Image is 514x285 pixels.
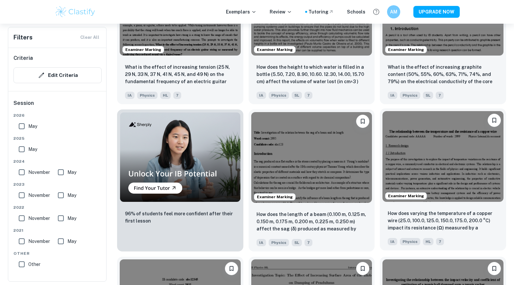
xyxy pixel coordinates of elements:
span: SL [292,92,302,99]
span: Examiner Marking [254,47,295,53]
span: 2024 [13,158,102,164]
span: Examiner Marking [385,193,427,199]
span: HL [160,92,171,99]
a: Examiner MarkingBookmarkHow does varying the temperature of a copper wire (25.0, 100.0, 125.0, 15... [380,109,506,251]
span: Physics [137,92,158,99]
button: Help and Feedback [371,6,382,17]
span: Examiner Marking [254,194,295,200]
span: 2021 [13,227,102,233]
img: Physics IA example thumbnail: How does the length of a beam (0.100 m, [251,112,372,203]
span: May [67,192,76,199]
span: 2022 [13,204,102,210]
p: 96% of students feel more confident after their first lesson [125,210,235,225]
span: November [28,238,50,245]
a: Examiner MarkingBookmarkHow does the length of a beam (0.100 m, 0.125 m, 0.150 m, 0.175 m, 0.200 ... [249,109,375,251]
span: November [28,169,50,176]
span: IA [388,238,397,245]
button: Bookmark [488,114,501,127]
p: How does the height to which water is filled in a bottle (5.50, 7.20, 8.90, 10.60. 12.30, 14.00, ... [257,63,367,86]
span: May [28,123,37,130]
span: 7 [173,92,181,99]
a: Tutoring [308,8,334,15]
p: How does varying the temperature of a copper wire (25.0, 100.0, 125.0, 150.0, 175.0, 200.0 °C) im... [388,210,498,232]
span: May [67,215,76,222]
span: Examiner Marking [385,47,427,53]
span: HL [423,238,433,245]
button: AM [387,5,400,18]
span: IA [388,92,397,99]
button: Bookmark [356,115,369,128]
a: Thumbnail96% of students feel more confident after their first lesson [117,109,243,251]
span: Other [13,250,102,256]
span: 7 [305,239,312,246]
a: Schools [347,8,365,15]
p: What is the effect of increasing graphite content (50%, 55%, 60%, 63%, 71%, 74%, and 79%) on the ... [388,63,498,86]
h6: Session [13,99,102,112]
img: Thumbnail [120,112,241,202]
span: IA [257,239,266,246]
span: 2026 [13,112,102,118]
span: May [28,146,37,153]
img: Clastify logo [55,5,96,18]
span: Physics [269,92,289,99]
span: May [67,238,76,245]
button: Bookmark [225,262,238,275]
button: Edit Criteria [13,67,102,83]
span: IA [125,92,135,99]
button: Bookmark [356,262,369,275]
span: IA [257,92,266,99]
span: 7 [436,92,444,99]
h6: AM [390,8,397,15]
span: 7 [436,238,444,245]
p: What is the effect of increasing tension (25 N, 29 N, 33 N, 37 N, 41 N, 45 N, and 49 N) on the fu... [125,63,235,86]
span: Physics [269,239,289,246]
button: Bookmark [488,262,501,275]
h6: Criteria [13,54,33,62]
span: 7 [305,92,312,99]
span: May [67,169,76,176]
span: November [28,215,50,222]
button: UPGRADE NOW [413,6,460,18]
span: Physics [400,92,420,99]
span: 2023 [13,181,102,187]
img: Physics IA example thumbnail: How does varying the temperature of a co [382,111,503,202]
span: SL [423,92,433,99]
p: Exemplars [226,8,257,15]
span: Physics [400,238,420,245]
p: Review [270,8,292,15]
span: SL [292,239,302,246]
span: 2025 [13,135,102,141]
span: Other [28,261,40,268]
h6: Filters [13,33,33,42]
p: How does the length of a beam (0.100 m, 0.125 m, 0.150 m, 0.175 m, 0.200 m, 0.225 m, 0.250 m) aff... [257,211,367,233]
span: Examiner Marking [123,47,164,53]
span: November [28,192,50,199]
